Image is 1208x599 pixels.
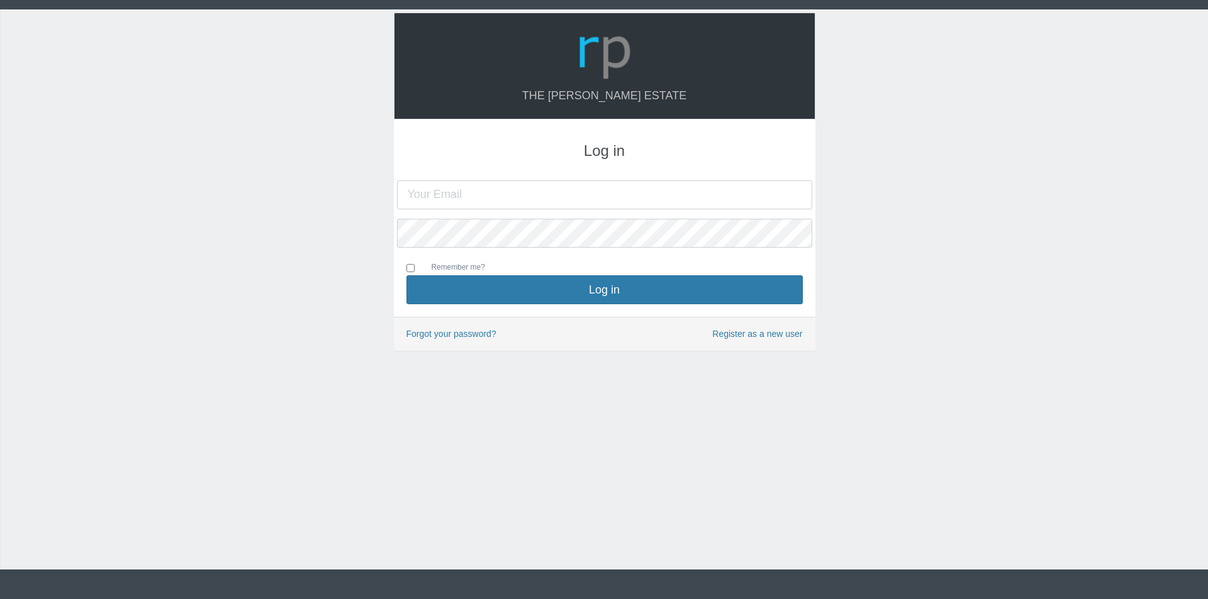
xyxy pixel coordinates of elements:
[574,23,635,83] img: Logo
[407,90,802,102] h4: The [PERSON_NAME] Estate
[406,143,803,159] h3: Log in
[712,327,802,341] a: Register as a new user
[419,261,485,275] label: Remember me?
[397,180,812,209] input: Your Email
[406,275,803,304] button: Log in
[406,329,496,339] a: Forgot your password?
[406,264,415,272] input: Remember me?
